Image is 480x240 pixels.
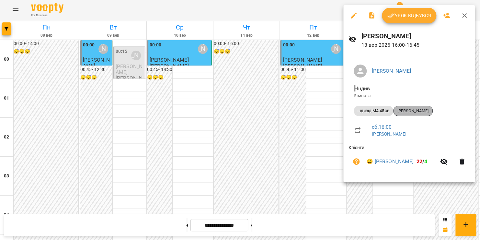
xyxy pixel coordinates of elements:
[361,41,470,49] p: 13 вер 2025 16:00 - 16:45
[354,92,464,99] p: Кімната
[387,12,431,19] span: Урок відбувся
[394,108,432,114] span: [PERSON_NAME]
[382,8,436,23] button: Урок відбувся
[416,158,427,164] b: /
[372,68,411,74] a: [PERSON_NAME]
[416,158,422,164] span: 22
[354,108,393,114] span: індивід МА 45 хв
[349,144,470,174] ul: Клієнти
[367,158,414,165] a: 😀 [PERSON_NAME]
[372,124,392,130] a: сб , 16:00
[424,158,427,164] span: 4
[349,154,364,169] button: Візит ще не сплачено. Додати оплату?
[354,85,371,91] span: - Індив
[393,106,433,116] div: [PERSON_NAME]
[361,31,470,41] h6: [PERSON_NAME]
[372,131,406,137] a: [PERSON_NAME]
